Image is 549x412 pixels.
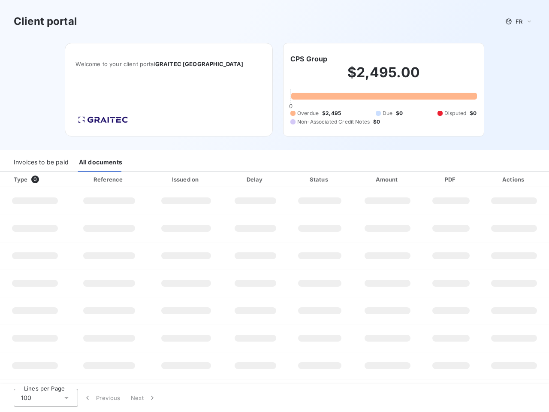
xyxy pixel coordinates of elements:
[9,175,68,184] div: Type
[290,54,327,64] h6: CPS Group
[396,109,403,117] span: $0
[226,175,285,184] div: Delay
[78,389,126,407] button: Previous
[126,389,162,407] button: Next
[354,175,421,184] div: Amount
[470,109,477,117] span: $0
[94,176,123,183] div: Reference
[75,114,130,126] img: Company logo
[383,109,392,117] span: Due
[444,109,466,117] span: Disputed
[322,109,341,117] span: $2,495
[150,175,222,184] div: Issued on
[14,154,69,172] div: Invoices to be paid
[155,61,244,67] span: GRAITEC [GEOGRAPHIC_DATA]
[289,103,293,109] span: 0
[297,109,319,117] span: Overdue
[75,61,262,67] span: Welcome to your client portal
[290,64,477,90] h2: $2,495.00
[297,118,370,126] span: Non-Associated Credit Notes
[79,154,122,172] div: All documents
[516,18,522,25] span: FR
[21,394,31,402] span: 100
[14,14,77,29] h3: Client portal
[31,176,39,183] span: 0
[481,175,547,184] div: Actions
[289,175,351,184] div: Status
[424,175,477,184] div: PDF
[373,118,380,126] span: $0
